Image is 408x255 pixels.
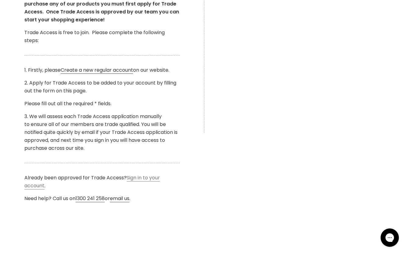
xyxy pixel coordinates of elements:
[110,195,129,202] a: email us
[378,226,402,249] iframe: Gorgias live chat messenger
[24,29,179,45] p: Trade Access is free to join. Please complete the following steps:
[24,79,179,95] p: 2. Apply for Trade Access to be added to your account by filling out the form on this page.
[76,195,105,202] a: 1300 241 258
[24,66,179,74] p: 1. Firstly, please on our website.
[61,66,133,74] a: Create a new regular account
[24,174,160,189] a: Sign in to your account
[24,174,179,190] p: Already been approved for Trade Access? .
[24,195,179,203] p: Need help? Call us on or .
[24,100,179,108] p: Please fill out all the required * fields.
[24,113,179,152] p: 3. We will assess each Trade Access application manually to ensure all of our members are trade q...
